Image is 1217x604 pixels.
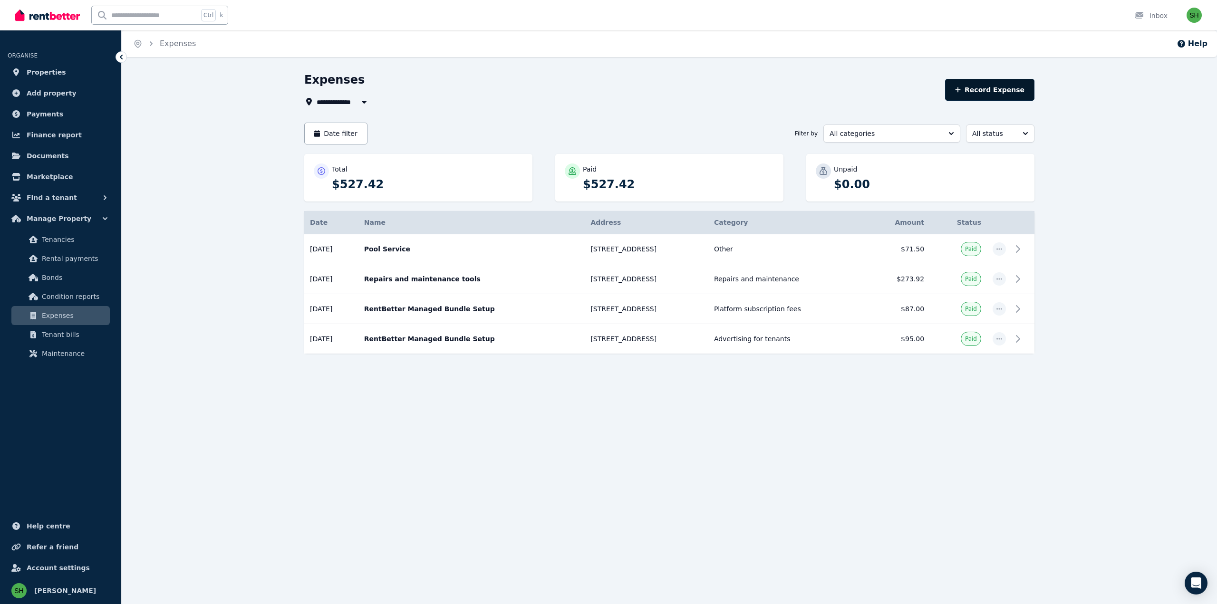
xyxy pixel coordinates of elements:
[42,348,106,359] span: Maintenance
[1187,8,1202,23] img: Sanhu Hou
[11,583,27,598] img: Sanhu Hou
[358,211,585,234] th: Name
[11,268,110,287] a: Bonds
[834,164,857,174] p: Unpaid
[11,287,110,306] a: Condition reports
[795,130,818,137] span: Filter by
[27,129,82,141] span: Finance report
[8,537,114,556] a: Refer a friend
[585,294,708,324] td: [STREET_ADDRESS]
[27,541,78,553] span: Refer a friend
[708,211,865,234] th: Category
[8,558,114,577] a: Account settings
[201,9,216,21] span: Ctrl
[8,188,114,207] button: Find a tenant
[332,177,523,192] p: $527.42
[583,177,774,192] p: $527.42
[27,192,77,203] span: Find a tenant
[965,275,977,283] span: Paid
[34,585,96,596] span: [PERSON_NAME]
[304,211,358,234] th: Date
[364,244,580,254] p: Pool Service
[1177,38,1207,49] button: Help
[830,129,941,138] span: All categories
[708,324,865,354] td: Advertising for tenants
[8,84,114,103] a: Add property
[27,87,77,99] span: Add property
[8,517,114,536] a: Help centre
[8,125,114,144] a: Finance report
[585,211,708,234] th: Address
[304,264,358,294] td: [DATE]
[304,294,358,324] td: [DATE]
[42,329,106,340] span: Tenant bills
[1185,572,1207,594] div: Open Intercom Messenger
[965,245,977,253] span: Paid
[42,272,106,283] span: Bonds
[160,39,196,48] a: Expenses
[823,125,960,143] button: All categories
[834,177,1025,192] p: $0.00
[27,67,66,78] span: Properties
[42,291,106,302] span: Condition reports
[332,164,348,174] p: Total
[364,304,580,314] p: RentBetter Managed Bundle Setup
[708,264,865,294] td: Repairs and maintenance
[11,344,110,363] a: Maintenance
[8,63,114,82] a: Properties
[8,209,114,228] button: Manage Property
[15,8,80,22] img: RentBetter
[1134,11,1168,20] div: Inbox
[364,274,580,284] p: Repairs and maintenance tools
[304,234,358,264] td: [DATE]
[42,310,106,321] span: Expenses
[965,305,977,313] span: Paid
[583,164,597,174] p: Paid
[708,294,865,324] td: Platform subscription fees
[585,264,708,294] td: [STREET_ADDRESS]
[11,230,110,249] a: Tenancies
[304,324,358,354] td: [DATE]
[8,146,114,165] a: Documents
[865,324,930,354] td: $95.00
[11,306,110,325] a: Expenses
[585,234,708,264] td: [STREET_ADDRESS]
[27,150,69,162] span: Documents
[865,264,930,294] td: $273.92
[364,334,580,344] p: RentBetter Managed Bundle Setup
[27,108,63,120] span: Payments
[865,294,930,324] td: $87.00
[585,324,708,354] td: [STREET_ADDRESS]
[930,211,987,234] th: Status
[42,253,106,264] span: Rental payments
[966,125,1034,143] button: All status
[972,129,1015,138] span: All status
[27,562,90,574] span: Account settings
[304,72,365,87] h1: Expenses
[865,234,930,264] td: $71.50
[708,234,865,264] td: Other
[11,249,110,268] a: Rental payments
[42,234,106,245] span: Tenancies
[11,325,110,344] a: Tenant bills
[122,30,207,57] nav: Breadcrumb
[27,520,70,532] span: Help centre
[8,167,114,186] a: Marketplace
[27,171,73,182] span: Marketplace
[865,211,930,234] th: Amount
[27,213,91,224] span: Manage Property
[8,52,38,59] span: ORGANISE
[965,335,977,343] span: Paid
[8,105,114,124] a: Payments
[220,11,223,19] span: k
[945,79,1034,101] button: Record Expense
[304,123,367,144] button: Date filter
